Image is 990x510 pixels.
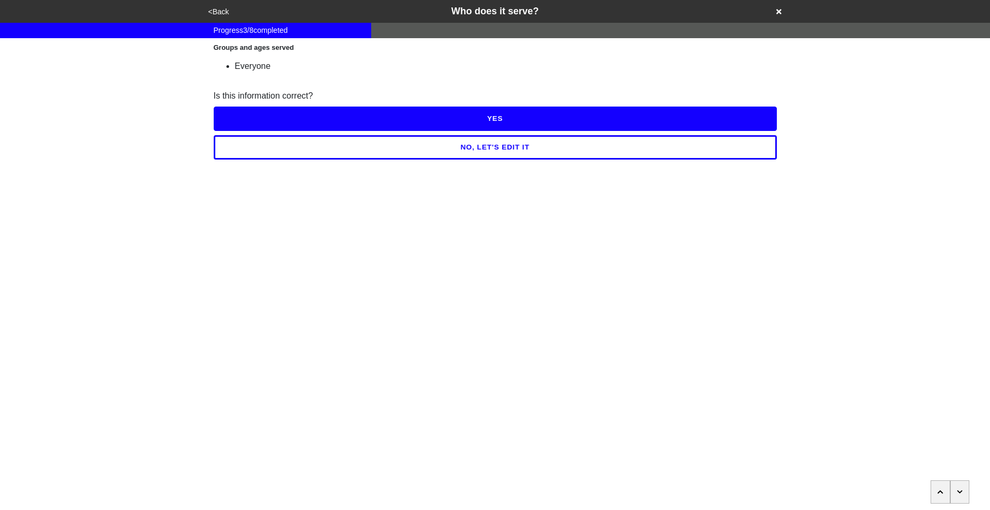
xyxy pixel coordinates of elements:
[235,61,271,71] span: Everyone
[214,135,777,160] button: NO, LET'S EDIT IT
[451,6,539,16] span: Who does it serve?
[214,42,777,53] div: Groups and ages served
[205,6,232,18] button: <Back
[214,90,777,102] div: Is this information correct?
[214,107,777,131] button: YES
[214,25,288,36] span: Progress 3 / 8 completed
